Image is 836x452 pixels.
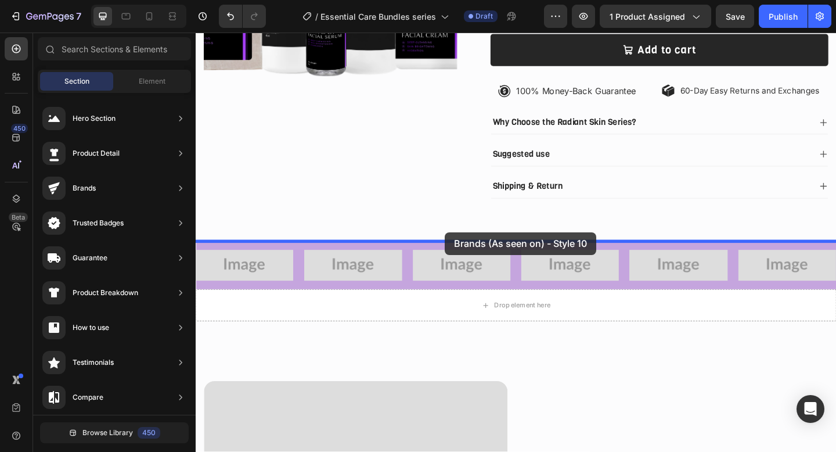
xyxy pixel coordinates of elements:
button: Save [716,5,754,28]
button: Browse Library450 [40,422,189,443]
div: Hero Section [73,113,116,124]
div: 450 [138,427,160,439]
div: Testimonials [73,357,114,368]
div: Product Breakdown [73,287,138,299]
button: 1 product assigned [600,5,711,28]
div: Trusted Badges [73,217,124,229]
div: Open Intercom Messenger [797,395,824,423]
input: Search Sections & Elements [38,37,191,60]
span: Section [64,76,89,87]
iframe: Design area [196,33,836,452]
div: Undo/Redo [219,5,266,28]
span: Essential Care Bundles series [320,10,436,23]
div: Compare [73,392,103,403]
span: Draft [475,11,493,21]
button: 7 [5,5,87,28]
p: 7 [76,9,81,23]
span: / [315,10,318,23]
div: Beta [9,213,28,222]
span: Browse Library [82,428,133,438]
div: Brands [73,182,96,194]
div: Guarantee [73,252,107,264]
span: Element [139,76,165,87]
div: Publish [769,10,798,23]
span: Save [726,12,745,21]
div: How to use [73,322,109,333]
div: Product Detail [73,148,120,159]
div: 450 [11,124,28,133]
span: 1 product assigned [610,10,685,23]
button: Publish [759,5,808,28]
